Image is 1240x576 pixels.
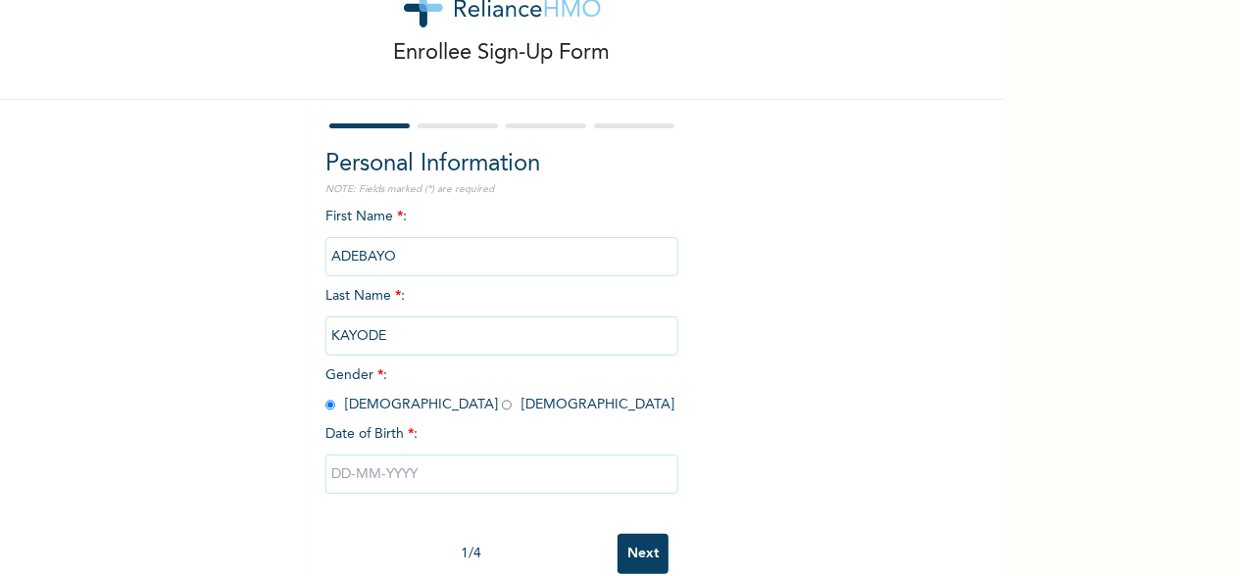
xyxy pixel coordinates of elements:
[325,424,418,445] span: Date of Birth :
[325,237,678,276] input: Enter your first name
[325,455,678,494] input: DD-MM-YYYY
[325,316,678,356] input: Enter your last name
[325,368,674,411] span: Gender : [DEMOGRAPHIC_DATA] [DEMOGRAPHIC_DATA]
[618,534,669,574] input: Next
[325,147,678,182] h2: Personal Information
[325,182,678,197] p: NOTE: Fields marked (*) are required
[394,37,611,70] p: Enrollee Sign-Up Form
[325,289,678,343] span: Last Name :
[325,210,678,264] span: First Name :
[325,544,618,564] div: 1 / 4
